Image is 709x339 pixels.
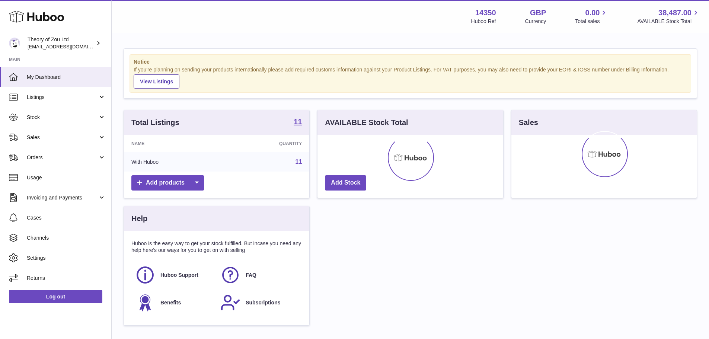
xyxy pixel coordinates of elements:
a: Benefits [135,292,213,313]
span: AVAILABLE Stock Total [637,18,700,25]
a: FAQ [220,265,298,285]
td: With Huboo [124,152,222,172]
a: Add Stock [325,175,366,191]
a: 38,487.00 AVAILABLE Stock Total [637,8,700,25]
div: Huboo Ref [471,18,496,25]
span: Cases [27,214,106,221]
span: Subscriptions [246,299,280,306]
strong: Notice [134,58,687,65]
a: Log out [9,290,102,303]
a: 0.00 Total sales [575,8,608,25]
span: 0.00 [585,8,600,18]
strong: 14350 [475,8,496,18]
a: 11 [296,159,302,165]
span: Sales [27,134,98,141]
span: My Dashboard [27,74,106,81]
a: Huboo Support [135,265,213,285]
span: FAQ [246,272,256,279]
p: Huboo is the easy way to get your stock fulfilled. But incase you need any help here's our ways f... [131,240,302,254]
a: View Listings [134,74,179,89]
div: Currency [525,18,546,25]
span: Returns [27,275,106,282]
h3: Total Listings [131,118,179,128]
span: [EMAIL_ADDRESS][DOMAIN_NAME] [28,44,109,49]
div: Theory of Zou Ltd [28,36,95,50]
span: Total sales [575,18,608,25]
span: Usage [27,174,106,181]
h3: AVAILABLE Stock Total [325,118,408,128]
span: Benefits [160,299,181,306]
strong: 11 [294,118,302,125]
img: internalAdmin-14350@internal.huboo.com [9,38,20,49]
th: Quantity [222,135,309,152]
a: Subscriptions [220,292,298,313]
span: Channels [27,234,106,242]
th: Name [124,135,222,152]
h3: Help [131,214,147,224]
span: Invoicing and Payments [27,194,98,201]
div: If you're planning on sending your products internationally please add required customs informati... [134,66,687,89]
span: Huboo Support [160,272,198,279]
h3: Sales [519,118,538,128]
a: Add products [131,175,204,191]
span: Settings [27,255,106,262]
span: Orders [27,154,98,161]
strong: GBP [530,8,546,18]
span: Stock [27,114,98,121]
span: Listings [27,94,98,101]
a: 11 [294,118,302,127]
span: 38,487.00 [658,8,692,18]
